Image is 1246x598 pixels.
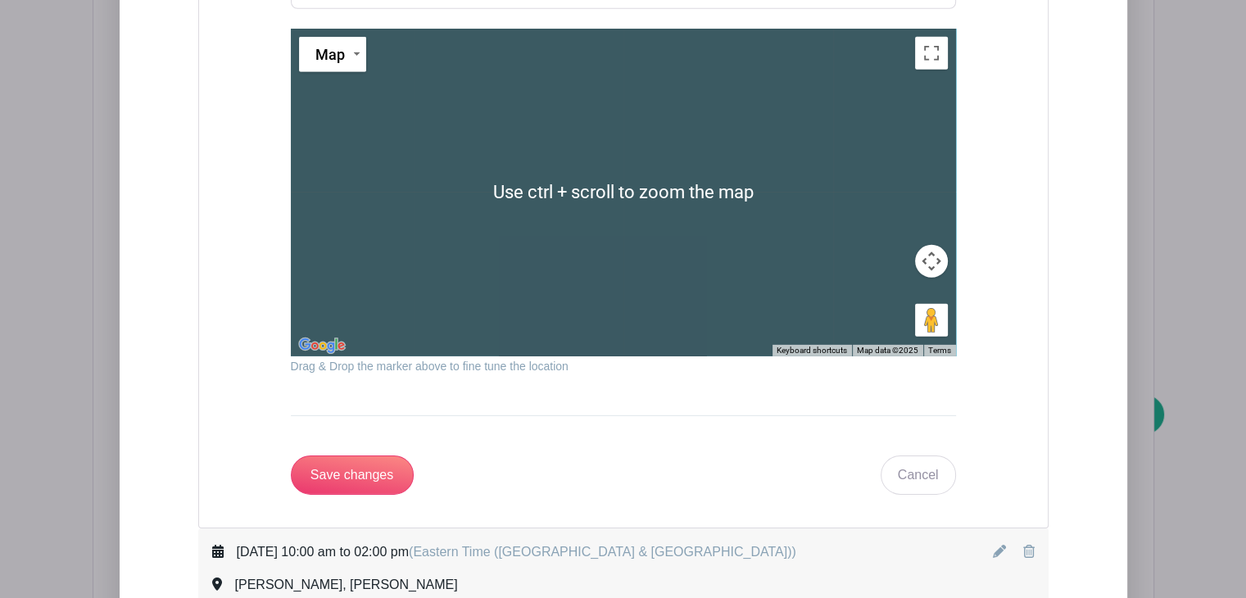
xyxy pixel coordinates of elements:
a: Cancel [881,455,956,495]
input: Save changes [291,455,414,495]
button: Map camera controls [915,245,948,278]
span: Map [315,46,345,63]
button: Keyboard shortcuts [777,345,847,356]
div: [PERSON_NAME], [PERSON_NAME] [235,575,458,595]
span: (Eastern Time ([GEOGRAPHIC_DATA] & [GEOGRAPHIC_DATA])) [409,545,796,559]
button: Drag Pegman onto the map to open Street View [915,304,948,337]
a: Terms (opens in new tab) [928,346,951,355]
a: Open this area in Google Maps (opens a new window) [295,335,349,356]
span: Map data ©2025 [857,346,918,355]
button: Toggle fullscreen view [915,37,948,70]
img: Google [295,335,349,356]
button: Change map style [299,37,366,72]
div: [DATE] 10:00 am to 02:00 pm [237,542,796,562]
small: Drag & Drop the marker above to fine tune the location [291,360,569,373]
